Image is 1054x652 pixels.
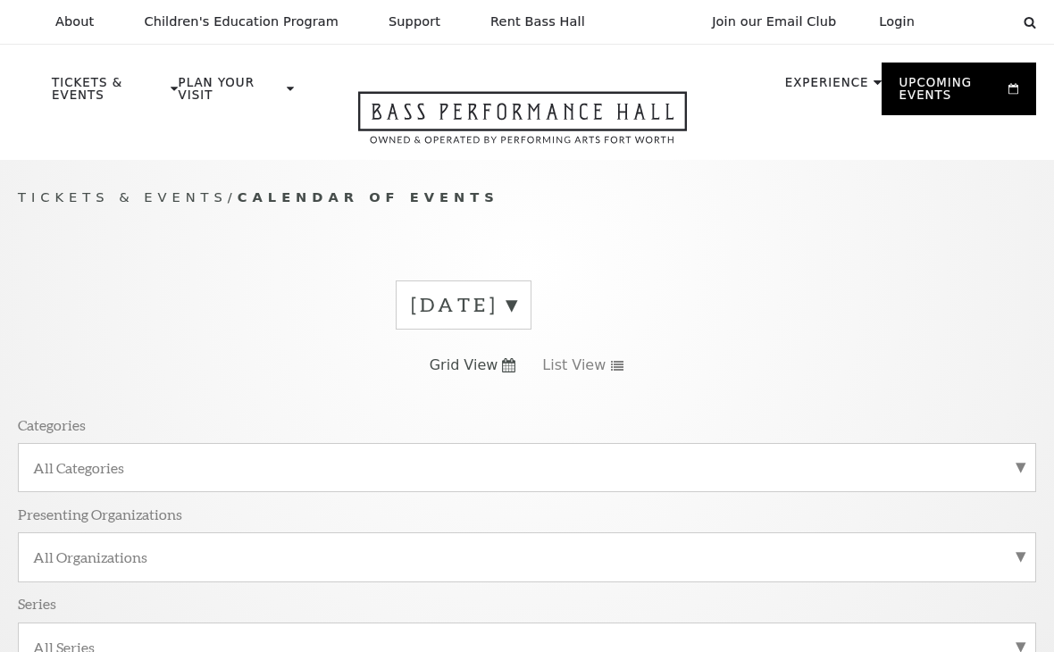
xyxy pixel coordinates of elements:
[52,77,166,111] p: Tickets & Events
[430,355,498,375] span: Grid View
[542,355,606,375] span: List View
[899,77,1004,111] p: Upcoming Events
[18,187,1036,209] p: /
[785,77,869,98] p: Experience
[18,505,182,523] p: Presenting Organizations
[18,415,86,434] p: Categories
[144,14,339,29] p: Children's Education Program
[238,189,499,205] span: Calendar of Events
[389,14,440,29] p: Support
[33,548,1021,566] label: All Organizations
[179,77,282,111] p: Plan Your Visit
[943,13,1007,30] select: Select:
[18,189,228,205] span: Tickets & Events
[490,14,585,29] p: Rent Bass Hall
[18,594,56,613] p: Series
[411,291,516,319] label: [DATE]
[33,458,1021,477] label: All Categories
[55,14,94,29] p: About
